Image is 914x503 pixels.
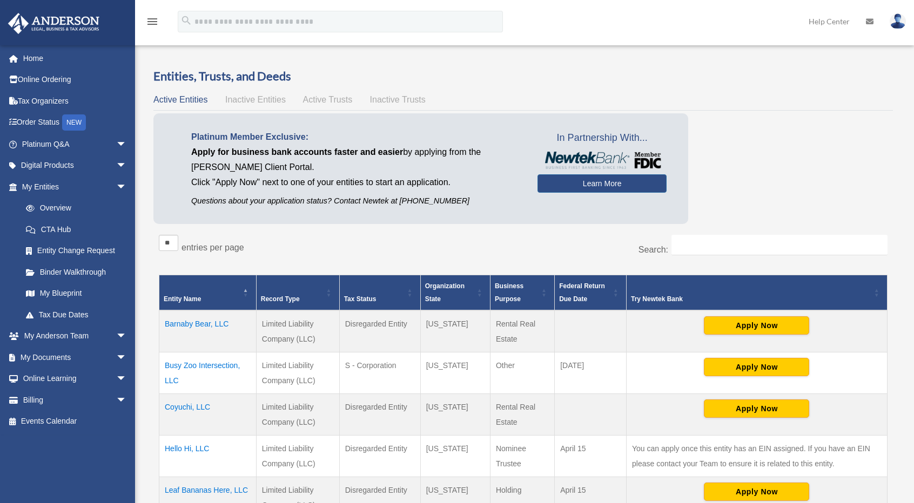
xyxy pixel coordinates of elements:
[159,435,257,477] td: Hello Hi, LLC
[303,95,353,104] span: Active Trusts
[490,435,554,477] td: Nominee Trustee
[704,358,809,376] button: Apply Now
[261,295,300,303] span: Record Type
[256,310,339,352] td: Limited Liability Company (LLC)
[555,275,627,310] th: Federal Return Due Date: Activate to sort
[8,69,143,91] a: Online Ordering
[256,393,339,435] td: Limited Liability Company (LLC)
[191,130,521,145] p: Platinum Member Exclusive:
[537,130,667,147] span: In Partnership With...
[8,346,143,368] a: My Documentsarrow_drop_down
[339,435,420,477] td: Disregarded Entity
[339,393,420,435] td: Disregarded Entity
[8,112,143,134] a: Order StatusNEW
[256,352,339,393] td: Limited Liability Company (LLC)
[182,243,244,252] label: entries per page
[639,245,668,254] label: Search:
[116,389,138,411] span: arrow_drop_down
[420,435,490,477] td: [US_STATE]
[8,155,143,176] a: Digital Productsarrow_drop_down
[225,95,286,104] span: Inactive Entities
[8,389,143,411] a: Billingarrow_drop_down
[62,114,86,131] div: NEW
[164,295,201,303] span: Entity Name
[180,15,192,26] i: search
[704,316,809,335] button: Apply Now
[555,352,627,393] td: [DATE]
[15,219,138,240] a: CTA Hub
[116,346,138,369] span: arrow_drop_down
[490,310,554,352] td: Rental Real Estate
[191,145,521,175] p: by applying from the [PERSON_NAME] Client Portal.
[559,282,605,303] span: Federal Return Due Date
[537,174,667,193] a: Learn More
[116,133,138,155] span: arrow_drop_down
[626,275,887,310] th: Try Newtek Bank : Activate to sort
[890,13,906,29] img: User Pic
[191,175,521,190] p: Click "Apply Now" next to one of your entities to start an application.
[159,393,257,435] td: Coyuchi, LLC
[8,133,143,155] a: Platinum Q&Aarrow_drop_down
[146,15,159,28] i: menu
[15,240,138,262] a: Entity Change Request
[339,352,420,393] td: S - Corporation
[420,352,490,393] td: [US_STATE]
[490,393,554,435] td: Rental Real Estate
[116,155,138,177] span: arrow_drop_down
[159,352,257,393] td: Busy Zoo Intersection, LLC
[626,435,887,477] td: You can apply once this entity has an EIN assigned. If you have an EIN please contact your Team t...
[543,152,661,169] img: NewtekBankLogoSM.png
[555,435,627,477] td: April 15
[15,283,138,304] a: My Blueprint
[339,275,420,310] th: Tax Status: Activate to sort
[116,368,138,390] span: arrow_drop_down
[420,393,490,435] td: [US_STATE]
[153,68,893,85] h3: Entities, Trusts, and Deeds
[153,95,207,104] span: Active Entities
[631,293,871,305] div: Try Newtek Bank
[339,310,420,352] td: Disregarded Entity
[420,275,490,310] th: Organization State: Activate to sort
[15,198,132,219] a: Overview
[8,90,143,112] a: Tax Organizers
[495,282,523,303] span: Business Purpose
[256,435,339,477] td: Limited Liability Company (LLC)
[8,325,143,347] a: My Anderson Teamarrow_drop_down
[159,310,257,352] td: Barnaby Bear, LLC
[8,368,143,390] a: Online Learningarrow_drop_down
[8,411,143,432] a: Events Calendar
[8,47,143,69] a: Home
[116,325,138,348] span: arrow_drop_down
[425,282,465,303] span: Organization State
[704,399,809,418] button: Apply Now
[490,352,554,393] td: Other
[490,275,554,310] th: Business Purpose: Activate to sort
[15,261,138,283] a: Binder Walkthrough
[344,295,377,303] span: Tax Status
[8,176,138,198] a: My Entitiesarrow_drop_down
[159,275,257,310] th: Entity Name: Activate to invert sorting
[146,19,159,28] a: menu
[15,304,138,325] a: Tax Due Dates
[256,275,339,310] th: Record Type: Activate to sort
[5,13,103,34] img: Anderson Advisors Platinum Portal
[420,310,490,352] td: [US_STATE]
[704,482,809,501] button: Apply Now
[191,194,521,208] p: Questions about your application status? Contact Newtek at [PHONE_NUMBER]
[116,176,138,198] span: arrow_drop_down
[370,95,426,104] span: Inactive Trusts
[191,147,403,157] span: Apply for business bank accounts faster and easier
